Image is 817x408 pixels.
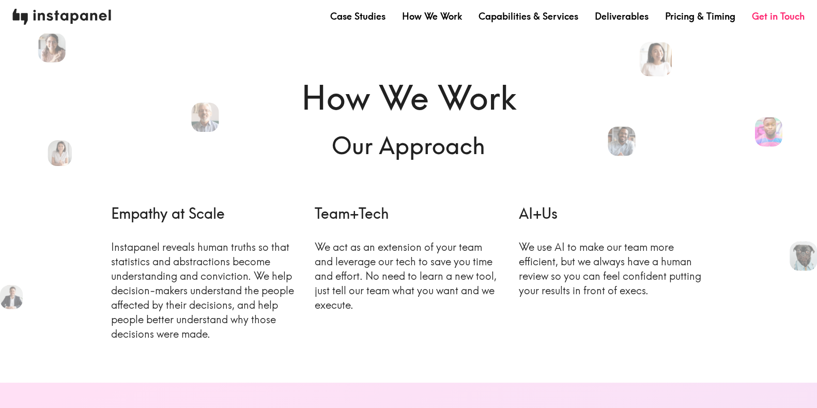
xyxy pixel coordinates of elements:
[402,10,462,23] a: How We Work
[111,203,299,223] h6: Empathy at Scale
[665,10,735,23] a: Pricing & Timing
[315,203,502,223] h6: Team+Tech
[752,10,805,23] a: Get in Touch
[519,240,706,298] p: We use AI to make our team more efficient, but we always have a human review so you can feel conf...
[111,129,706,162] h6: Our Approach
[111,74,706,121] h1: How We Work
[595,10,649,23] a: Deliverables
[479,10,578,23] a: Capabilities & Services
[12,9,111,25] img: instapanel
[519,203,706,223] h6: AI+Us
[315,240,502,312] p: We act as an extension of your team and leverage our tech to save you time and effort. No need to...
[111,240,299,341] p: Instapanel reveals human truths so that statistics and abstractions become understanding and conv...
[330,10,386,23] a: Case Studies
